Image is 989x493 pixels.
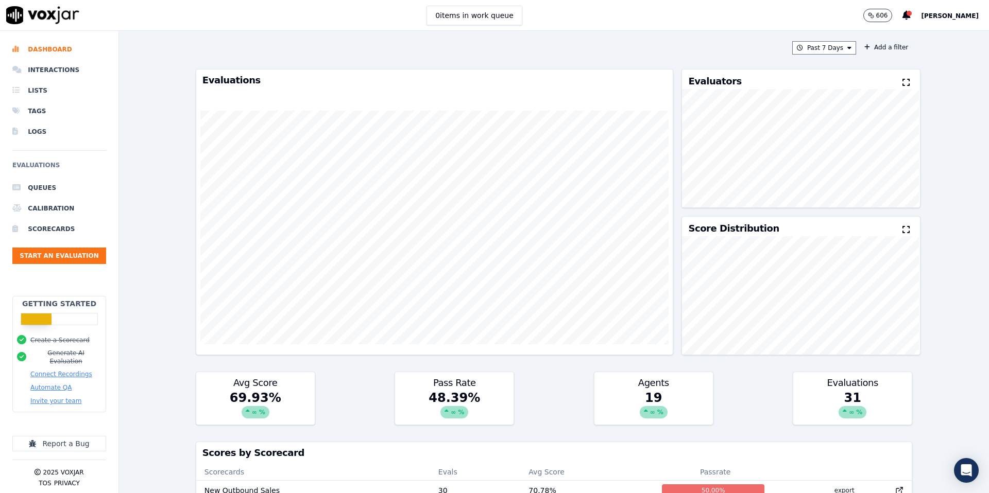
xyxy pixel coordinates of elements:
h3: Pass Rate [401,378,507,388]
button: Report a Bug [12,436,106,451]
button: Past 7 Days [792,41,856,55]
button: Generate AI Evaluation [30,349,101,365]
a: Tags [12,101,106,121]
button: [PERSON_NAME] [921,9,989,22]
a: Lists [12,80,106,101]
button: Create a Scorecard [30,336,90,344]
div: ∞ % [839,406,866,418]
button: 0items in work queue [427,6,522,25]
div: 19 [594,390,713,425]
div: ∞ % [242,406,269,418]
h3: Evaluators [688,77,741,86]
h3: Score Distribution [688,224,779,233]
h3: Evaluations [799,378,906,388]
div: ∞ % [640,406,668,418]
th: Passrate [654,464,777,480]
button: 606 [863,9,893,22]
a: Queues [12,178,106,198]
button: Privacy [54,479,80,487]
button: Connect Recordings [30,370,92,378]
div: ∞ % [440,406,468,418]
div: Open Intercom Messenger [954,458,979,483]
th: Avg Score [520,464,654,480]
button: TOS [39,479,51,487]
p: 606 [876,11,888,20]
button: 606 [863,9,903,22]
p: 2025 Voxjar [43,468,83,477]
a: Logs [12,121,106,142]
a: Dashboard [12,39,106,60]
div: 69.93 % [196,390,315,425]
h2: Getting Started [22,298,96,309]
button: Start an Evaluation [12,248,106,264]
img: voxjar logo [6,6,79,24]
div: 48.39 % [395,390,514,425]
span: [PERSON_NAME] [921,12,979,20]
th: Scorecards [196,464,430,480]
a: Calibration [12,198,106,219]
h3: Avg Score [202,378,309,388]
button: Add a filter [860,41,912,54]
div: 31 [793,390,912,425]
button: Automate QA [30,383,72,392]
h6: Evaluations [12,159,106,178]
h3: Agents [601,378,707,388]
a: Scorecards [12,219,106,239]
h3: Scores by Scorecard [202,448,906,457]
h3: Evaluations [202,76,667,85]
th: Evals [430,464,521,480]
a: Interactions [12,60,106,80]
button: Invite your team [30,397,81,405]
